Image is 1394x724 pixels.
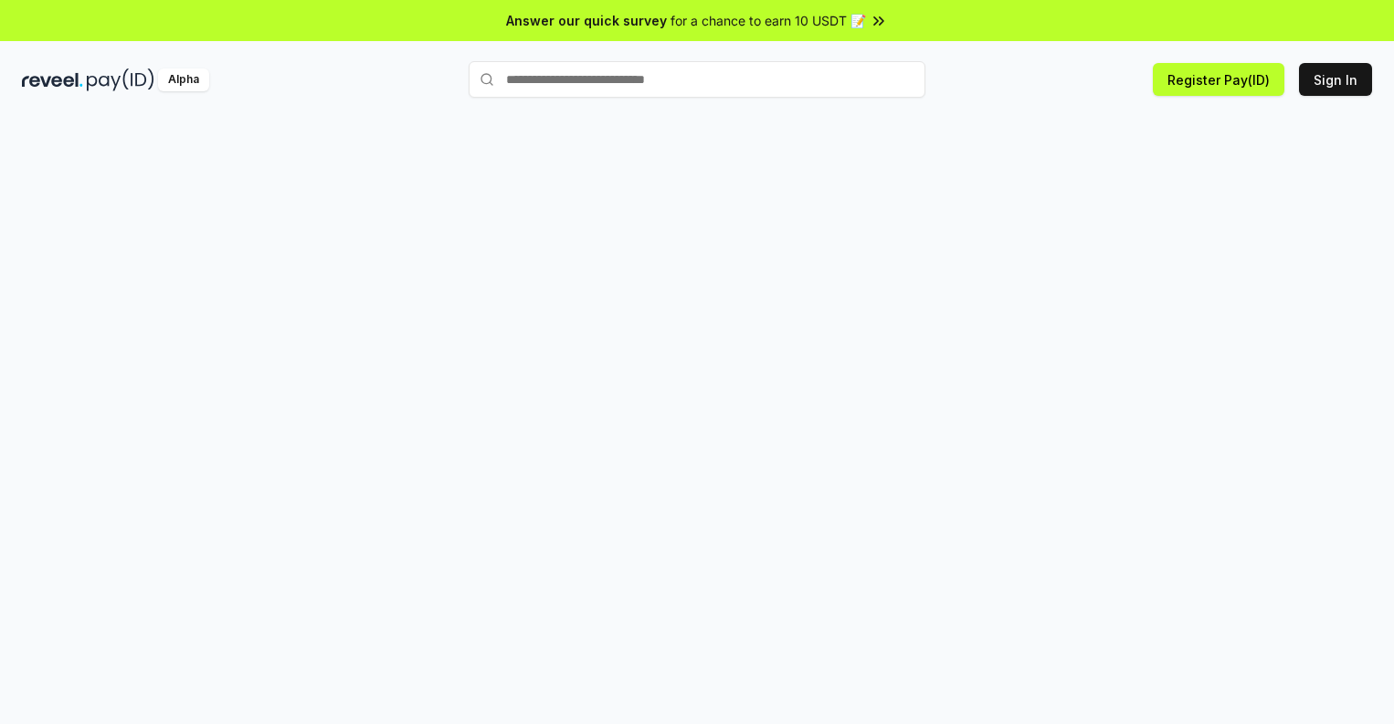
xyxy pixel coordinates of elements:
[1299,63,1372,96] button: Sign In
[671,11,866,30] span: for a chance to earn 10 USDT 📝
[22,68,83,91] img: reveel_dark
[158,68,209,91] div: Alpha
[506,11,667,30] span: Answer our quick survey
[1153,63,1284,96] button: Register Pay(ID)
[87,68,154,91] img: pay_id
